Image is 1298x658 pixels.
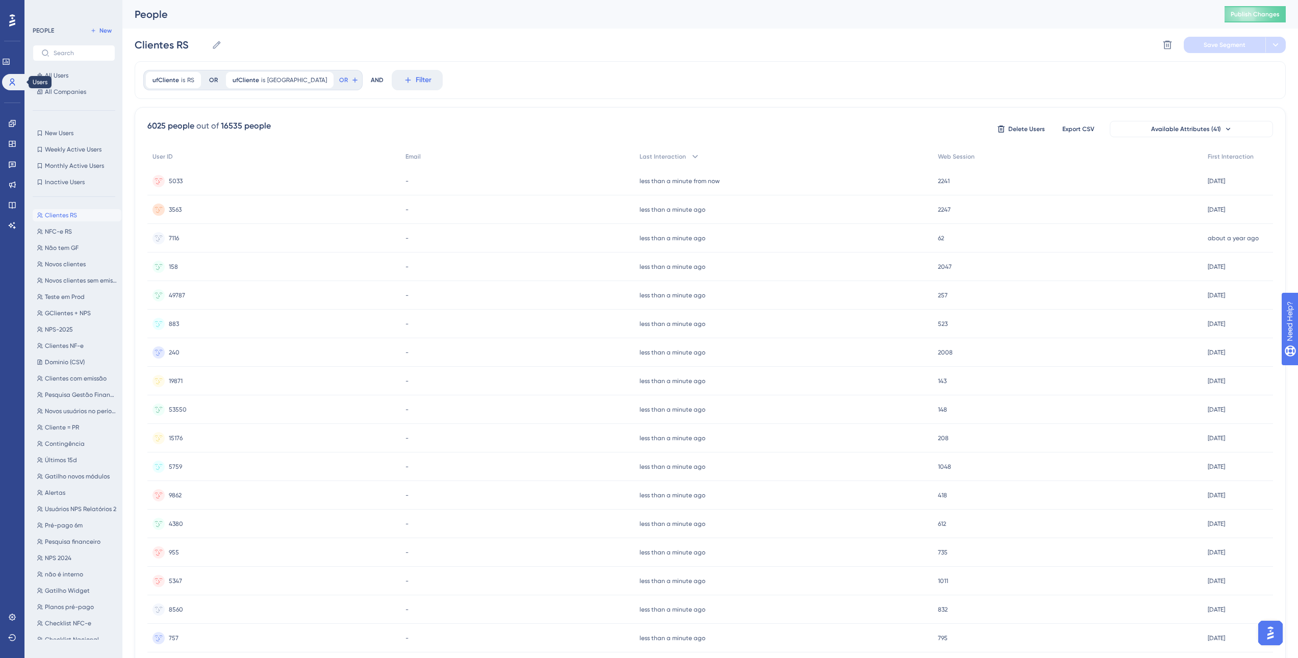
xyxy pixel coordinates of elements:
[938,377,947,385] span: 143
[45,211,77,219] span: Clientes RS
[45,374,107,383] span: Clientes com emissão
[33,421,121,434] button: Cliente = PR
[45,309,91,317] span: GClientes + NPS
[33,176,115,188] button: Inactive Users
[1208,549,1225,556] time: [DATE]
[169,177,183,185] span: 5033
[938,605,948,614] span: 832
[640,606,705,613] time: less than a minute ago
[1255,618,1286,648] iframe: UserGuiding AI Assistant Launcher
[405,377,409,385] span: -
[33,372,121,385] button: Clientes com emissão
[405,291,409,299] span: -
[33,356,121,368] button: Dominio (CSV)
[33,470,121,483] button: Gatilho novos módulos
[1208,206,1225,213] time: [DATE]
[169,634,179,642] span: 757
[405,605,409,614] span: -
[405,234,409,242] span: -
[45,407,117,415] span: Novos usuários no período
[45,178,85,186] span: Inactive Users
[45,260,86,268] span: Novos clientes
[33,160,115,172] button: Monthly Active Users
[640,492,705,499] time: less than a minute ago
[261,76,265,84] span: is
[33,536,121,548] button: Pesquisa financeiro
[1208,349,1225,356] time: [DATE]
[45,244,79,252] span: Não tem GF
[169,520,183,528] span: 4380
[938,263,952,271] span: 2047
[339,76,348,84] span: OR
[1208,406,1225,413] time: [DATE]
[938,177,950,185] span: 2241
[169,434,183,442] span: 15176
[640,206,705,213] time: less than a minute ago
[221,120,271,132] div: 16535 people
[45,472,110,480] span: Gatilho novos módulos
[45,603,94,611] span: Planos pré-pago
[45,456,77,464] span: Últimos 15d
[405,320,409,328] span: -
[405,548,409,556] span: -
[45,489,65,497] span: Alertas
[938,153,975,161] span: Web Session
[1208,492,1225,499] time: [DATE]
[405,348,409,357] span: -
[169,463,182,471] span: 5759
[405,520,409,528] span: -
[45,619,91,627] span: Checklist NFC-e
[33,487,121,499] button: Alertas
[405,577,409,585] span: -
[33,127,115,139] button: New Users
[405,177,409,185] span: -
[640,406,705,413] time: less than a minute ago
[1208,377,1225,385] time: [DATE]
[938,634,948,642] span: 795
[45,440,85,448] span: Contingência
[1208,435,1225,442] time: [DATE]
[1208,463,1225,470] time: [DATE]
[45,538,100,546] span: Pesquisa financeiro
[45,554,71,562] span: NPS 2024
[169,234,179,242] span: 7116
[169,406,187,414] span: 53550
[33,405,121,417] button: Novos usuários no período
[938,520,946,528] span: 612
[996,121,1047,137] button: Delete Users
[1204,41,1245,49] span: Save Segment
[33,27,54,35] div: PEOPLE
[33,323,121,336] button: NPS-2025
[640,549,705,556] time: less than a minute ago
[169,263,178,271] span: 158
[1208,577,1225,585] time: [DATE]
[938,577,948,585] span: 1011
[99,27,112,35] span: New
[640,178,720,185] time: less than a minute from now
[1231,10,1280,18] span: Publish Changes
[640,349,705,356] time: less than a minute ago
[1208,178,1225,185] time: [DATE]
[33,258,121,270] button: Novos clientes
[371,70,384,90] div: AND
[209,76,218,84] div: OR
[45,293,85,301] span: Teste em Prod
[640,463,705,470] time: less than a minute ago
[33,454,121,466] button: Últimos 15d
[1208,635,1225,642] time: [DATE]
[1208,292,1225,299] time: [DATE]
[640,377,705,385] time: less than a minute ago
[640,435,705,442] time: less than a minute ago
[938,463,951,471] span: 1048
[45,521,83,529] span: Pré-pago 6m
[181,76,185,84] span: is
[33,225,121,238] button: NFC-e RS
[45,505,116,513] span: Usuários NPS Relatórios 2
[45,162,104,170] span: Monthly Active Users
[405,263,409,271] span: -
[405,406,409,414] span: -
[405,153,421,161] span: Email
[45,391,117,399] span: Pesquisa Gestão Financeira
[1151,125,1221,133] span: Available Attributes (41)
